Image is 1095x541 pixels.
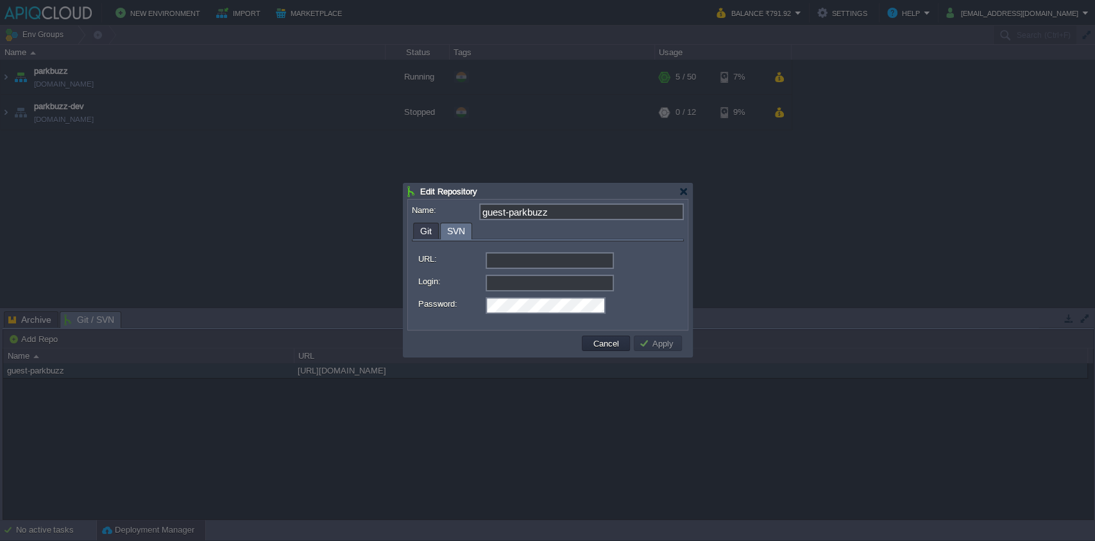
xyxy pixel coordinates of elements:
label: URL: [418,252,484,266]
label: Password: [418,297,484,311]
span: SVN [447,223,465,239]
label: Login: [418,275,484,288]
span: Git [420,223,432,239]
button: Cancel [590,338,623,349]
span: Edit Repository [420,187,477,196]
button: Apply [639,338,677,349]
label: Name: [412,203,478,217]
